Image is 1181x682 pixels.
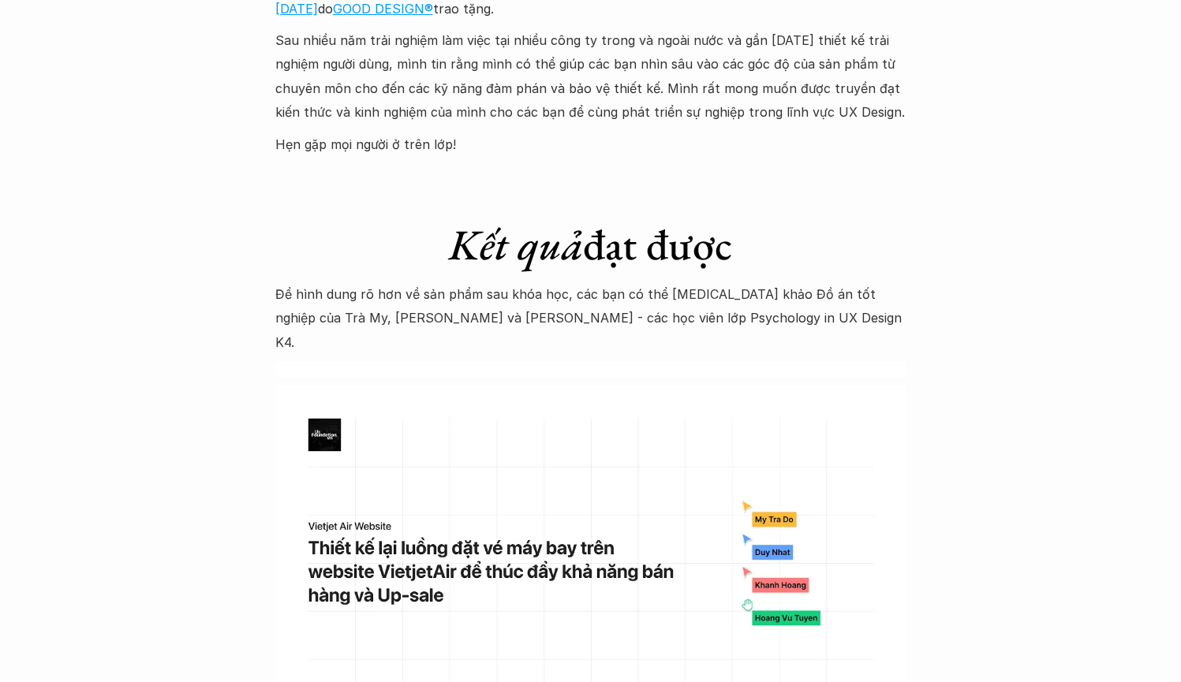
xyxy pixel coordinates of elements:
[275,132,906,156] p: Hẹn gặp mọi người ở trên lớp!
[333,1,433,17] a: GOOD DESIGN®
[449,217,583,272] em: Kết quả
[275,219,906,270] h1: đạt được
[275,28,906,125] p: Sau nhiều năm trải nghiệm làm việc tại nhiều công ty trong và ngoài nước và gần [DATE] thiết kế t...
[275,282,906,354] p: Để hình dung rõ hơn về sản phẩm sau khóa học, các bạn có thể [MEDICAL_DATA] khảo Đồ án tốt nghiệp...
